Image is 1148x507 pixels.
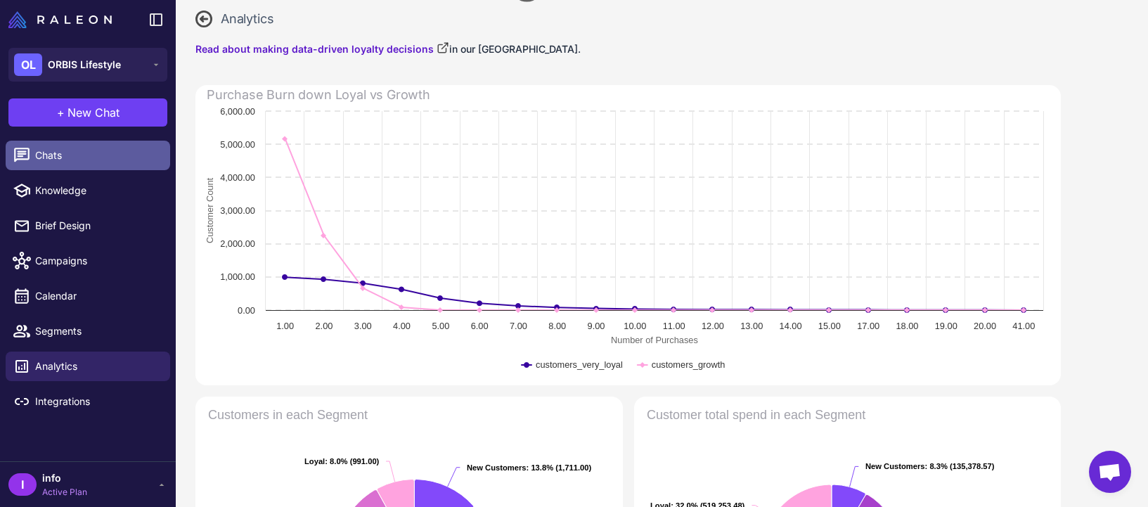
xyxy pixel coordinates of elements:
a: Aprire la chat [1089,451,1131,493]
div: OL [14,53,42,76]
text: 1,000.00 [220,271,255,282]
span: Brief Design [35,218,159,233]
span: Analytics [35,359,159,374]
span: + [57,104,65,121]
text: 3.00 [354,321,372,331]
span: info [42,470,87,486]
span: Chats [35,148,159,163]
div: Purchase Burn down Loyal vs Growth [207,85,430,104]
text: : 8.3% (135,378.57) [865,462,995,470]
a: Knowledge [6,176,170,205]
text: 6,000.00 [220,106,255,117]
text: Customer Count [205,177,215,243]
span: ORBIS Lifestyle [48,57,121,72]
span: Calendar [35,288,159,304]
text: 1.00 [276,321,294,331]
span: Integrations [35,394,159,409]
a: Campaigns [6,246,170,276]
a: Analytics [6,352,170,381]
a: Chats [6,141,170,170]
text: 14.00 [780,321,802,331]
span: Analytics [221,9,273,28]
text: 2,000.00 [220,238,255,249]
tspan: New Customers [467,463,527,472]
span: Knowledge [35,183,159,198]
text: Customer total spend in each Segment [647,408,865,422]
span: Segments [35,323,159,339]
span: Campaigns [35,253,159,269]
text: 9.00 [588,321,605,331]
text: 10.00 [624,321,646,331]
text: customers_growth [652,359,725,370]
text: Number of Purchases [611,335,698,345]
text: Customers in each Segment [208,408,368,422]
text: 4.00 [393,321,411,331]
text: 4,000.00 [220,172,255,183]
text: : 8.0% (991.00) [304,457,380,466]
a: Calendar [6,281,170,311]
text: 3,000.00 [220,205,255,216]
text: 0.00 [238,305,255,316]
text: 5.00 [432,321,449,331]
span: in our [GEOGRAPHIC_DATA]. [449,43,581,55]
tspan: New Customers [865,462,925,470]
a: Read about making data-driven loyalty decisions [195,41,449,57]
text: 12.00 [702,321,724,331]
text: : 13.8% (1,711.00) [467,463,591,472]
text: 41.00 [1012,321,1035,331]
a: Segments [6,316,170,346]
text: customers_very_loyal [536,359,623,370]
tspan: Loyal [304,457,325,466]
text: 20.00 [974,321,996,331]
text: 18.00 [896,321,918,331]
text: 13.00 [740,321,763,331]
span: New Chat [67,104,120,121]
a: Integrations [6,387,170,416]
text: 2.00 [315,321,333,331]
text: 5,000.00 [220,139,255,150]
text: 15.00 [818,321,841,331]
button: OLORBIS Lifestyle [8,48,167,82]
text: 6.00 [471,321,489,331]
img: Raleon Logo [8,11,112,28]
text: 11.00 [663,321,685,331]
button: +New Chat [8,98,167,127]
text: 17.00 [857,321,879,331]
span: Active Plan [42,486,87,499]
div: I [8,473,37,496]
text: 19.00 [935,321,957,331]
a: Brief Design [6,211,170,240]
text: 7.00 [510,321,527,331]
text: 8.00 [548,321,566,331]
